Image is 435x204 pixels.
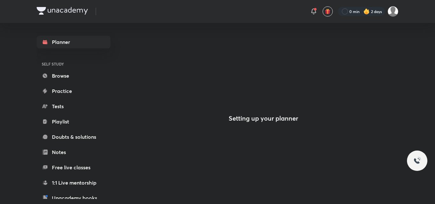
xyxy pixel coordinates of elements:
[388,6,398,17] img: Anjali
[37,7,88,15] img: Company Logo
[37,36,111,48] a: Planner
[37,176,111,189] a: 1:1 Live mentorship
[323,6,333,17] button: avatar
[37,161,111,174] a: Free live classes
[37,7,88,16] a: Company Logo
[363,8,370,15] img: streak
[37,85,111,97] a: Practice
[413,157,421,165] img: ttu
[37,146,111,158] a: Notes
[325,9,331,14] img: avatar
[37,100,111,113] a: Tests
[37,59,111,69] h6: SELF STUDY
[37,69,111,82] a: Browse
[37,130,111,143] a: Doubts & solutions
[37,115,111,128] a: Playlist
[229,115,298,122] h4: Setting up your planner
